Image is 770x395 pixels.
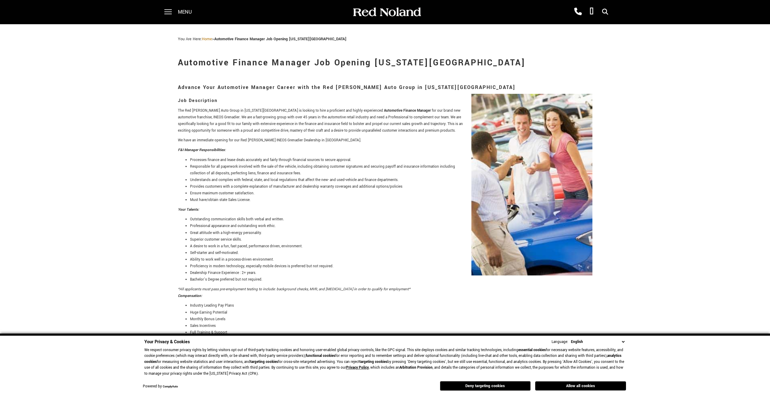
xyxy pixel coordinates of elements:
li: Processes finance and lease deals accurately and fairly through financial sources to secure appro... [190,157,592,163]
span: > [202,36,346,42]
li: Understands and complies with federal, state, and local regulations that affect the new- and used... [190,177,592,183]
span: Your Privacy & Cookies [144,339,190,345]
li: Provides customers with a complete explanation of manufacturer and dealership warranty coverages ... [190,183,592,190]
h3: Advance Your Automotive Manager Career with the Red [PERSON_NAME] Auto Group in [US_STATE][GEOGRA... [178,81,592,94]
img: Car Sales Automotive Job Career Red Noland Auto Group Colorado Springs [471,94,592,275]
strong: functional cookies [306,353,335,358]
p: The Red [PERSON_NAME] Auto Group in [US_STATE][GEOGRAPHIC_DATA] is looking to hire a proficient a... [178,107,592,134]
li: Responsible for all paperwork involved with the sale of the vehicle, including obtaining customer... [190,163,592,177]
li: Huge Earning Potential [190,309,592,316]
li: A desire to work in a fun, fast paced, performance driven, environment. [190,243,592,250]
img: Red Noland Auto Group [352,7,421,18]
b: Automotive Finance Manager [384,108,431,113]
li: Superior customer service skills. [190,236,592,243]
div: Powered by [143,385,178,389]
li: Industry Leading Pay Plans [190,302,592,309]
span: You Are Here: [178,36,346,42]
strong: Automotive Finance Manager Job Opening [US_STATE][GEOGRAPHIC_DATA] [214,36,346,42]
li: Must have/obtain state Sales License. [190,197,592,203]
a: ComplyAuto [163,385,178,389]
i: Compensation: [178,293,202,298]
strong: targeting cookies [359,359,387,364]
li: Proficiency in modern technology, especially mobile devices is preferred but not required. [190,263,592,270]
h1: Automotive Finance Manager Job Opening [US_STATE][GEOGRAPHIC_DATA] [178,51,592,75]
div: Language: [552,340,568,344]
li: Ensure maximum customer satisfaction. [190,190,592,197]
strong: essential cookies [518,347,546,353]
button: Deny targeting cookies [440,381,531,391]
li: Ability to work well in a process-driven environment. [190,256,592,263]
div: Breadcrumbs [178,36,592,42]
li: Full Training & Support [190,329,592,336]
li: Monthly Bonus Levels [190,316,592,323]
h4: Job Description [178,97,592,104]
i: Your Talents: [178,207,199,212]
p: We have an immediate opening for our Red [PERSON_NAME] INEOS Grenadier Dealership in [GEOGRAPHIC_... [178,137,592,144]
select: Language Select [569,339,626,345]
button: Allow all cookies [535,381,626,390]
li: Professional appearance and outstanding work ethic. [190,223,592,229]
a: Privacy Policy [346,365,369,370]
p: We respect consumer privacy rights by letting visitors opt out of third-party tracking cookies an... [144,347,626,377]
a: Home [202,36,212,42]
i: F&I Manager Responsibilities: [178,147,226,153]
li: Bachelor’s Degree preferred but not required. [190,276,592,283]
li: Self-starter and self-motivated. [190,250,592,256]
li: Dealership Finance Experience : 2+ years. [190,270,592,276]
span: *All applicants must pass pre-employment testing to include: background checks, MVR, and [MEDICAL... [178,287,410,292]
strong: targeting cookies [250,359,278,364]
li: Sales Incentives [190,323,592,329]
strong: Arbitration Provision [399,365,433,370]
li: Great attitude with a high-energy personality. [190,230,592,236]
li: Outstanding communication skills both verbal and written. [190,216,592,223]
